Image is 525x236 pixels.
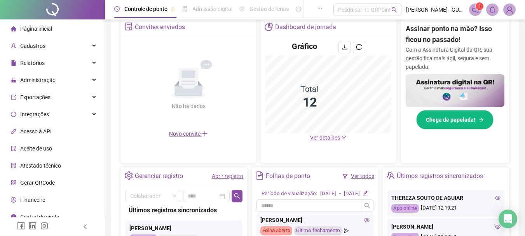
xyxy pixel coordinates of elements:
span: dollar [11,197,16,203]
span: clock-circle [114,6,120,12]
div: [PERSON_NAME] [391,222,501,231]
span: notification [472,6,479,13]
div: [PERSON_NAME] [129,224,239,233]
span: dashboard [296,6,301,12]
div: Gerenciar registro [135,170,183,183]
span: eye [364,217,370,223]
span: send [344,226,349,235]
span: qrcode [11,180,16,185]
span: eye [495,224,501,229]
a: Ver detalhes down [310,135,347,141]
div: Folhas de ponto [266,170,310,183]
span: linkedin [29,222,37,230]
h4: Gráfico [292,41,317,52]
span: Relatórios [20,60,45,66]
span: download [342,44,348,50]
span: info-circle [11,214,16,220]
span: bell [489,6,496,13]
div: App online [391,204,419,213]
span: edit [363,191,368,196]
span: lock [11,77,16,83]
h2: Assinar ponto na mão? Isso ficou no passado! [406,23,504,45]
span: home [11,26,16,31]
span: export [11,94,16,100]
span: Administração [20,77,56,83]
div: Período de visualização: [262,190,317,198]
span: solution [125,23,133,31]
sup: 1 [476,2,483,10]
div: [PERSON_NAME] [260,216,370,224]
div: Últimos registros sincronizados [397,170,483,183]
div: Open Intercom Messenger [499,210,517,228]
span: plus [202,130,208,136]
span: Cadastros [20,43,45,49]
span: Página inicial [20,26,52,32]
span: Financeiro [20,197,45,203]
span: Central de ajuda [20,214,59,220]
span: setting [125,171,133,180]
span: 1 [478,3,481,9]
span: Exportações [20,94,51,100]
span: sync [11,112,16,117]
span: Gestão de férias [249,6,289,12]
div: [DATE] 12:19:21 [391,204,501,213]
span: down [341,135,347,140]
div: Não há dados [153,102,224,110]
div: [DATE] [320,190,336,198]
span: reload [356,44,362,50]
span: Acesso à API [20,128,52,135]
span: user-add [11,43,16,49]
span: pushpin [171,7,175,12]
span: [PERSON_NAME] - GUARUJA SUPLEMENTOS [406,5,464,14]
div: Último fechamento [294,226,342,235]
span: Novo convite [169,131,208,137]
span: sun [239,6,245,12]
a: Ver todos [351,173,374,179]
span: audit [11,146,16,151]
div: THEREZA SOUTO DE AGUIAR [391,194,501,202]
span: solution [11,163,16,168]
div: - [339,190,341,198]
span: filter [342,173,348,179]
span: arrow-right [478,117,484,122]
span: team [387,171,395,180]
span: file-done [182,6,188,12]
span: Aceite de uso [20,145,52,152]
img: 25190 [504,4,515,16]
a: Abrir registro [212,173,243,179]
div: Convites enviados [135,21,185,34]
span: Admissão digital [192,6,232,12]
span: Integrações [20,111,49,117]
div: Dashboard de jornada [275,21,336,34]
div: Últimos registros sincronizados [129,205,239,215]
span: Atestado técnico [20,163,61,169]
span: facebook [17,222,25,230]
span: eye [495,195,501,201]
span: file [11,60,16,66]
span: search [234,193,240,199]
span: api [11,129,16,134]
span: pie-chart [265,23,273,31]
button: Chega de papelada! [416,110,494,129]
span: Ver detalhes [310,135,340,141]
img: banner%2F02c71560-61a6-44d4-94b9-c8ab97240462.png [406,74,504,107]
span: Chega de papelada! [426,115,475,124]
span: Gerar QRCode [20,180,55,186]
div: Folha aberta [260,226,292,235]
p: Com a Assinatura Digital da QR, sua gestão fica mais ágil, segura e sem papelada. [406,45,504,71]
span: search [391,7,397,13]
span: search [364,203,370,209]
span: Controle de ponto [124,6,167,12]
div: [DATE] [344,190,360,198]
span: left [82,224,88,229]
span: ellipsis [317,6,323,12]
span: instagram [40,222,48,230]
span: file-text [256,171,264,180]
